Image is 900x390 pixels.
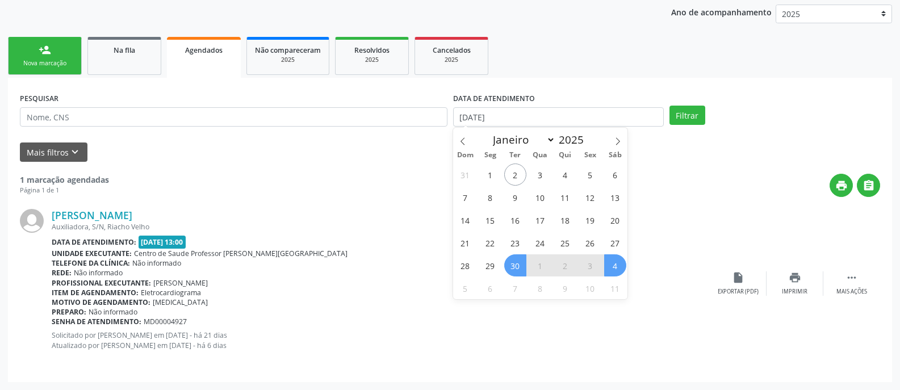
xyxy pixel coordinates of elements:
span: Setembro 21, 2025 [454,232,476,254]
span: Setembro 29, 2025 [479,254,501,276]
div: Mais ações [836,288,867,296]
span: Setembro 20, 2025 [604,209,626,231]
b: Telefone da clínica: [52,258,130,268]
span: Dom [453,152,478,159]
p: Solicitado por [PERSON_NAME] em [DATE] - há 21 dias Atualizado por [PERSON_NAME] em [DATE] - há 6... [52,330,710,350]
div: Exportar (PDF) [718,288,759,296]
span: Resolvidos [354,45,390,55]
span: Setembro 23, 2025 [504,232,526,254]
i:  [845,271,858,284]
span: Outubro 1, 2025 [529,254,551,276]
span: Setembro 7, 2025 [454,186,476,208]
span: Setembro 1, 2025 [479,163,501,186]
span: Setembro 12, 2025 [579,186,601,208]
span: Não informado [132,258,181,268]
span: Setembro 24, 2025 [529,232,551,254]
input: Year [555,132,593,147]
span: Setembro 22, 2025 [479,232,501,254]
b: Senha de atendimento: [52,317,141,326]
button: Filtrar [669,106,705,125]
span: Sáb [602,152,627,159]
span: Eletrocardiograma [141,288,201,297]
strong: 1 marcação agendadas [20,174,109,185]
span: Sex [577,152,602,159]
input: Nome, CNS [20,107,447,127]
img: img [20,209,44,233]
span: Setembro 11, 2025 [554,186,576,208]
i: insert_drive_file [732,271,744,284]
span: Setembro 15, 2025 [479,209,501,231]
span: Outubro 10, 2025 [579,277,601,299]
i: keyboard_arrow_down [69,146,81,158]
span: Setembro 6, 2025 [604,163,626,186]
span: Outubro 5, 2025 [454,277,476,299]
div: 2025 [344,56,400,64]
span: Qua [528,152,552,159]
span: Na fila [114,45,135,55]
span: Setembro 8, 2025 [479,186,501,208]
b: Profissional executante: [52,278,151,288]
button:  [857,174,880,197]
b: Rede: [52,268,72,278]
button: print [830,174,853,197]
p: Ano de acompanhamento [671,5,772,19]
span: Setembro 4, 2025 [554,163,576,186]
span: Setembro 9, 2025 [504,186,526,208]
span: Outubro 6, 2025 [479,277,501,299]
span: Cancelados [433,45,471,55]
span: [DATE] 13:00 [139,236,186,249]
span: Setembro 26, 2025 [579,232,601,254]
i:  [863,179,875,192]
span: Setembro 5, 2025 [579,163,601,186]
span: Outubro 9, 2025 [554,277,576,299]
span: Setembro 28, 2025 [454,254,476,276]
span: [MEDICAL_DATA] [153,297,208,307]
span: Outubro 3, 2025 [579,254,601,276]
span: Centro de Saude Professor [PERSON_NAME][GEOGRAPHIC_DATA] [134,249,348,258]
button: Mais filtroskeyboard_arrow_down [20,142,87,162]
div: Nova marcação [16,59,73,68]
label: PESQUISAR [20,90,58,107]
b: Preparo: [52,307,86,317]
div: Página 1 de 1 [20,186,109,195]
span: Setembro 13, 2025 [604,186,626,208]
span: Setembro 25, 2025 [554,232,576,254]
span: Não informado [89,307,137,317]
span: Agendados [185,45,223,55]
div: person_add [39,44,51,56]
i: print [789,271,801,284]
div: 2025 [255,56,321,64]
b: Item de agendamento: [52,288,139,297]
span: Ter [503,152,528,159]
span: Setembro 2, 2025 [504,163,526,186]
span: Agosto 31, 2025 [454,163,476,186]
b: Unidade executante: [52,249,132,258]
b: Motivo de agendamento: [52,297,150,307]
select: Month [488,132,556,148]
div: Auxiliadora, S/N, Riacho Velho [52,222,710,232]
span: Outubro 11, 2025 [604,277,626,299]
span: Setembro 27, 2025 [604,232,626,254]
span: [PERSON_NAME] [153,278,208,288]
span: Setembro 14, 2025 [454,209,476,231]
span: Setembro 30, 2025 [504,254,526,276]
span: Setembro 17, 2025 [529,209,551,231]
b: Data de atendimento: [52,237,136,247]
div: Imprimir [782,288,807,296]
a: [PERSON_NAME] [52,209,132,221]
span: Setembro 10, 2025 [529,186,551,208]
span: Não informado [74,268,123,278]
span: Outubro 7, 2025 [504,277,526,299]
span: Setembro 3, 2025 [529,163,551,186]
span: Outubro 2, 2025 [554,254,576,276]
label: DATA DE ATENDIMENTO [453,90,535,107]
span: Qui [552,152,577,159]
span: Setembro 19, 2025 [579,209,601,231]
span: Outubro 8, 2025 [529,277,551,299]
span: MD00004927 [144,317,187,326]
span: Outubro 4, 2025 [604,254,626,276]
span: Não compareceram [255,45,321,55]
div: 2025 [423,56,480,64]
input: Selecione um intervalo [453,107,664,127]
i: print [835,179,848,192]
